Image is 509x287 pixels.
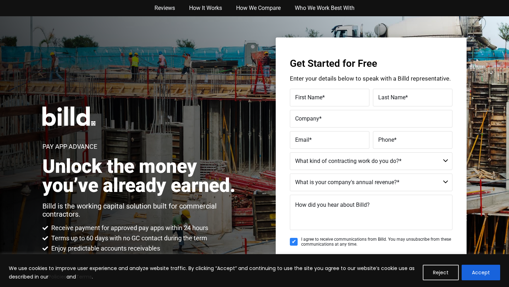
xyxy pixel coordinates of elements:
[42,143,97,150] h1: Pay App Advance
[290,59,452,69] h3: Get Started for Free
[49,224,208,232] span: Receive payment for approved pay apps within 24 hours
[295,201,370,208] span: How did you hear about Billd?
[48,273,66,280] a: Policies
[49,244,160,253] span: Enjoy predictable accounts receivables
[295,115,319,122] span: Company
[301,237,452,247] span: I agree to receive communications from Billd. You may unsubscribe from these communications at an...
[295,94,322,101] span: First Name
[49,234,207,242] span: Terms up to 60 days with no GC contact during the term
[76,273,92,280] a: Terms
[295,136,309,143] span: Email
[290,76,452,82] p: Enter your details below to speak with a Billd representative.
[462,265,500,280] button: Accept
[9,264,417,281] p: We use cookies to improve user experience and analyze website traffic. By clicking “Accept” and c...
[42,202,243,218] p: Billd is the working capital solution built for commercial contractors.
[423,265,459,280] button: Reject
[378,136,394,143] span: Phone
[290,238,298,246] input: I agree to receive communications from Billd. You may unsubscribe from these communications at an...
[378,94,405,101] span: Last Name
[42,157,243,195] h2: Unlock the money you’ve already earned.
